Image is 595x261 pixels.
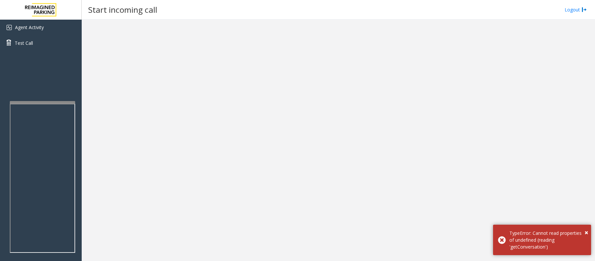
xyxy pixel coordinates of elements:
[509,230,586,250] div: TypeError: Cannot read properties of undefined (reading 'getConversation')
[15,24,44,30] span: Agent Activity
[585,228,588,237] span: ×
[565,6,587,13] a: Logout
[585,228,588,237] button: Close
[15,40,33,46] span: Test Call
[7,25,12,30] img: 'icon'
[85,2,160,18] h3: Start incoming call
[582,6,587,13] img: logout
